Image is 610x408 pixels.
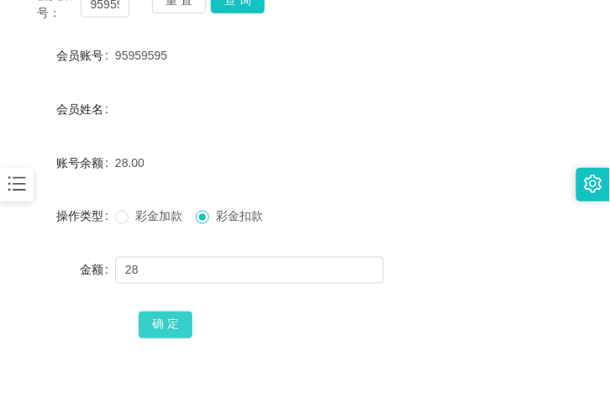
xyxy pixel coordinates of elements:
[56,210,115,223] label: 操作类型
[56,156,115,170] label: 账号余额
[80,264,115,277] label: 金额
[584,175,602,193] i: 图标: setting
[56,102,115,116] label: 会员姓名
[115,156,145,170] span: 28.00
[139,311,192,338] button: 确 定
[129,210,189,223] span: 彩金加款
[209,210,270,223] span: 彩金扣款
[56,49,115,62] label: 会员账号
[115,257,384,284] input: 请输入
[115,49,167,62] span: 95959595
[6,173,28,195] i: 图标: bars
